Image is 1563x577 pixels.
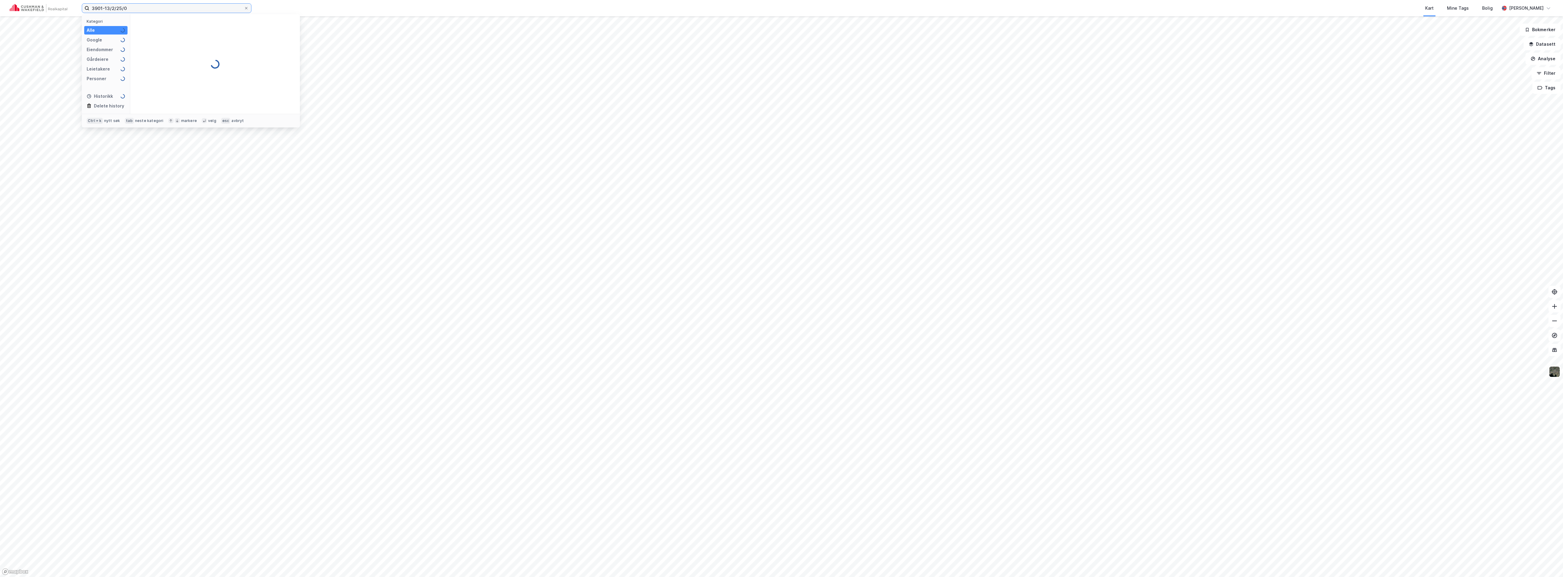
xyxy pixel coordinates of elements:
div: Kategori [87,19,128,24]
div: Kart [1425,5,1434,12]
div: neste kategori [135,118,164,123]
img: spinner.a6d8c91a73a9ac5275cf975e30b51cfb.svg [120,47,125,52]
iframe: Chat Widget [1533,548,1563,577]
div: Leietakere [87,65,110,73]
div: Mine Tags [1447,5,1469,12]
div: esc [221,118,231,124]
img: spinner.a6d8c91a73a9ac5275cf975e30b51cfb.svg [120,67,125,71]
img: spinner.a6d8c91a73a9ac5275cf975e30b51cfb.svg [120,38,125,42]
div: Historikk [87,93,113,100]
img: spinner.a6d8c91a73a9ac5275cf975e30b51cfb.svg [210,59,220,69]
img: spinner.a6d8c91a73a9ac5275cf975e30b51cfb.svg [120,94,125,99]
div: Bolig [1482,5,1493,12]
div: tab [125,118,134,124]
div: Delete history [94,102,124,110]
div: Google [87,36,102,44]
div: Ctrl + k [87,118,103,124]
div: Eiendommer [87,46,113,53]
img: spinner.a6d8c91a73a9ac5275cf975e30b51cfb.svg [120,28,125,33]
img: spinner.a6d8c91a73a9ac5275cf975e30b51cfb.svg [120,57,125,62]
div: Kontrollprogram for chat [1533,548,1563,577]
div: nytt søk [104,118,120,123]
div: velg [208,118,216,123]
div: Alle [87,27,95,34]
input: Søk på adresse, matrikkel, gårdeiere, leietakere eller personer [89,4,244,13]
div: avbryt [231,118,244,123]
div: markere [181,118,197,123]
div: Personer [87,75,106,82]
img: cushman-wakefield-realkapital-logo.202ea83816669bd177139c58696a8fa1.svg [10,4,67,12]
div: Gårdeiere [87,56,108,63]
img: spinner.a6d8c91a73a9ac5275cf975e30b51cfb.svg [120,76,125,81]
div: [PERSON_NAME] [1509,5,1544,12]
